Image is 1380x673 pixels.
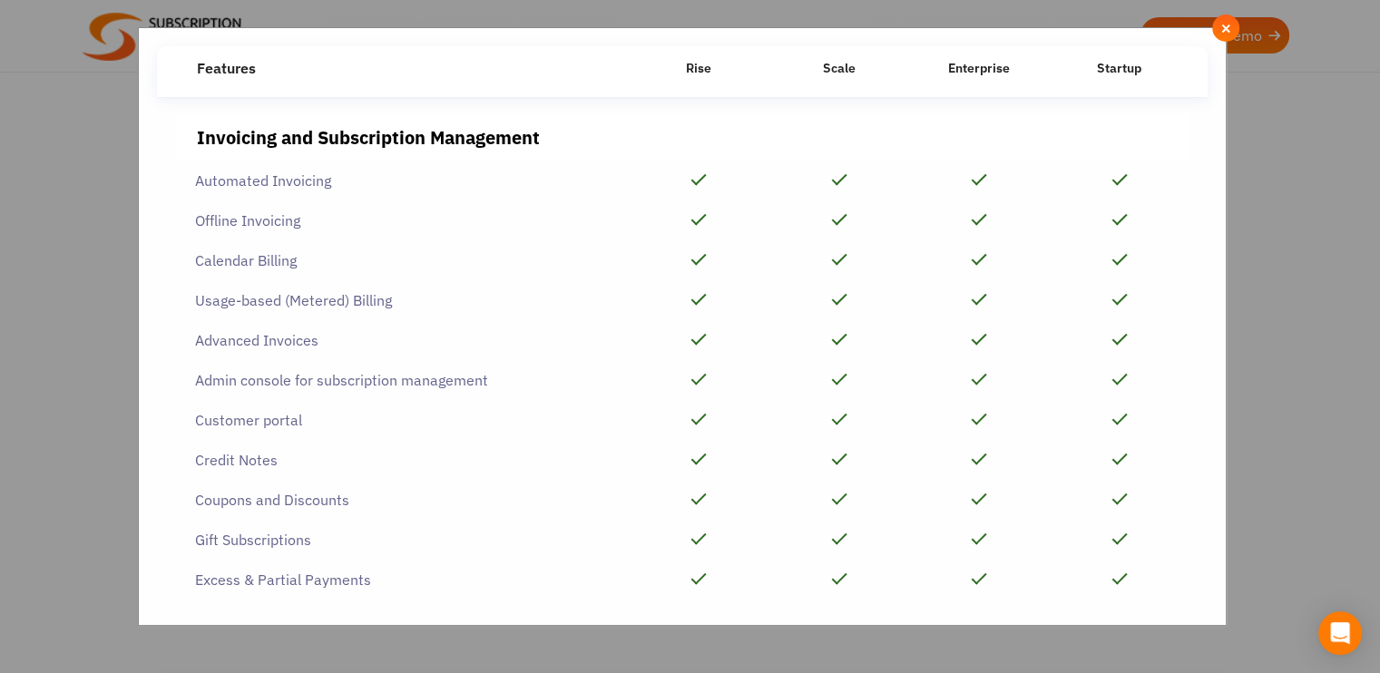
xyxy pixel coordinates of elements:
[175,480,629,520] div: Coupons and Discounts
[175,400,629,440] div: Customer portal
[175,200,629,240] div: Offline Invoicing
[175,360,629,400] div: Admin console for subscription management
[175,320,629,360] div: Advanced Invoices
[175,600,629,639] div: Unbilled Charges
[175,240,629,280] div: Calendar Billing
[175,520,629,560] div: Gift Subscriptions
[175,161,629,200] div: Automated Invoicing
[1318,611,1362,655] div: Open Intercom Messenger
[175,280,629,320] div: Usage-based (Metered) Billing
[175,440,629,480] div: Credit Notes
[175,560,629,600] div: Excess & Partial Payments
[1212,15,1239,42] button: Close
[197,124,1168,151] div: Invoicing and Subscription Management
[1220,18,1232,38] span: ×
